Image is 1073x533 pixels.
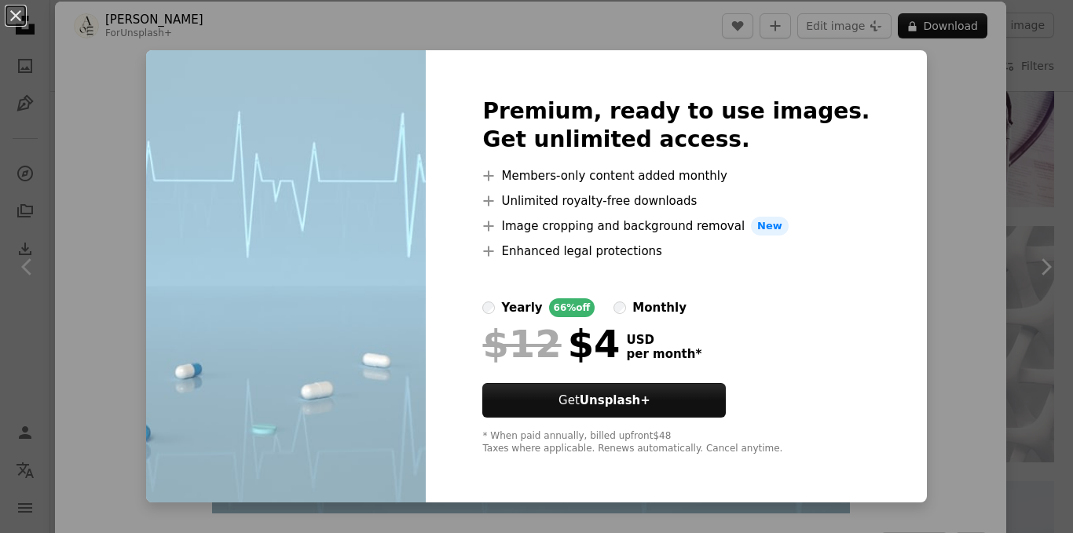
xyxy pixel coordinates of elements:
[482,323,561,364] span: $12
[146,50,426,502] img: premium_photo-1668487827029-2bd54133c303
[613,301,626,314] input: monthly
[549,298,595,317] div: 66% off
[482,166,870,185] li: Members-only content added monthly
[482,430,870,455] div: * When paid annually, billed upfront $48 Taxes where applicable. Renews automatically. Cancel any...
[482,383,726,418] button: GetUnsplash+
[501,298,542,317] div: yearly
[482,323,620,364] div: $4
[482,242,870,261] li: Enhanced legal protections
[482,192,870,210] li: Unlimited royalty-free downloads
[482,301,495,314] input: yearly66%off
[626,333,701,347] span: USD
[751,217,789,235] span: New
[482,97,870,154] h2: Premium, ready to use images. Get unlimited access.
[632,298,687,317] div: monthly
[482,217,870,235] li: Image cropping and background removal
[580,393,650,407] strong: Unsplash+
[626,347,701,361] span: per month *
